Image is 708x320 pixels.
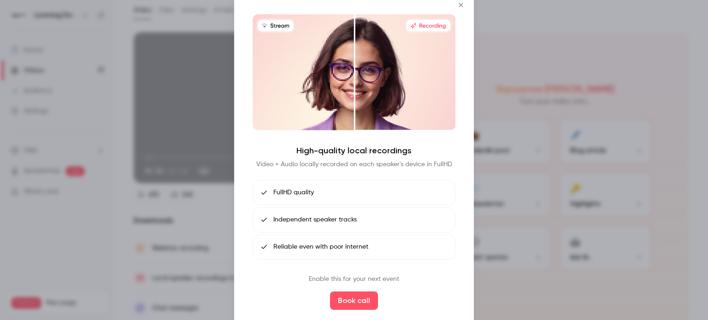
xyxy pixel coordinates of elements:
span: Reliable even with poor internet [273,242,368,252]
span: Independent speaker tracks [273,215,357,225]
p: Enable this for your next event [309,274,399,284]
p: Video + Audio locally recorded on each speaker's device in FullHD [256,160,452,169]
h4: High-quality local recordings [296,145,412,156]
span: FullHD quality [273,188,314,198]
button: Book call [330,291,378,310]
